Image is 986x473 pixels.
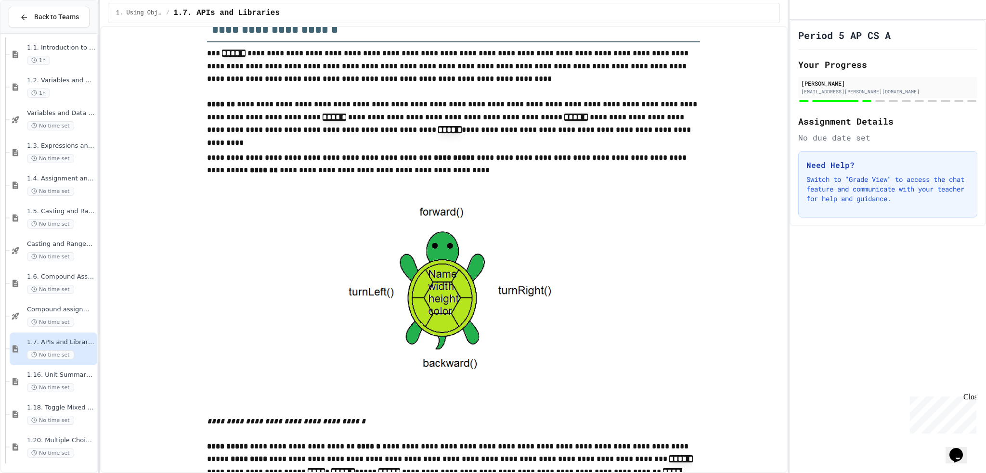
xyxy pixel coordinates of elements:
[906,393,976,434] iframe: chat widget
[798,58,977,71] h2: Your Progress
[27,219,74,229] span: No time set
[27,187,74,196] span: No time set
[798,115,977,128] h2: Assignment Details
[27,89,50,98] span: 1h
[4,4,66,61] div: Chat with us now!Close
[27,383,74,392] span: No time set
[27,154,74,163] span: No time set
[27,56,50,65] span: 1h
[806,159,969,171] h3: Need Help?
[798,28,891,42] h1: Period 5 AP CS A
[27,338,95,346] span: 1.7. APIs and Libraries
[27,285,74,294] span: No time set
[798,132,977,143] div: No due date set
[801,88,974,95] div: [EMAIL_ADDRESS][PERSON_NAME][DOMAIN_NAME]
[27,109,95,117] span: Variables and Data Types - Quiz
[34,12,79,22] span: Back to Teams
[27,371,95,379] span: 1.16. Unit Summary 1a (1.1-1.6)
[27,306,95,314] span: Compound assignment operators - Quiz
[27,448,74,458] span: No time set
[27,175,95,183] span: 1.4. Assignment and Input
[946,435,976,463] iframe: chat widget
[27,44,95,52] span: 1.1. Introduction to Algorithms, Programming, and Compilers
[27,436,95,445] span: 1.20. Multiple Choice Exercises for Unit 1a (1.1-1.6)
[806,175,969,204] p: Switch to "Grade View" to access the chat feature and communicate with your teacher for help and ...
[116,9,162,17] span: 1. Using Objects and Methods
[9,7,90,27] button: Back to Teams
[27,273,95,281] span: 1.6. Compound Assignment Operators
[27,404,95,412] span: 1.18. Toggle Mixed Up or Write Code Practice 1.1-1.6
[27,121,74,130] span: No time set
[173,7,280,19] span: 1.7. APIs and Libraries
[27,77,95,85] span: 1.2. Variables and Data Types
[801,79,974,88] div: [PERSON_NAME]
[27,207,95,216] span: 1.5. Casting and Ranges of Values
[27,142,95,150] span: 1.3. Expressions and Output [New]
[27,252,74,261] span: No time set
[27,416,74,425] span: No time set
[166,9,169,17] span: /
[27,240,95,248] span: Casting and Ranges of variables - Quiz
[27,350,74,359] span: No time set
[27,318,74,327] span: No time set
